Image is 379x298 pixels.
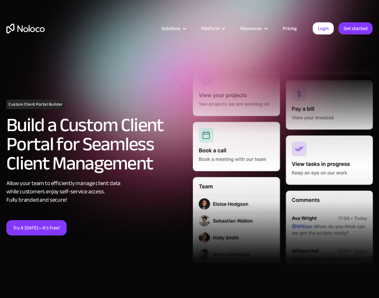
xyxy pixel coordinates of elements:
div: Resources [232,24,275,33]
a: Pricing [275,24,305,33]
a: Get started [339,22,373,34]
div: Resources [240,24,262,33]
div: Solutions [154,24,193,33]
a: Login [313,22,334,34]
h2: Build a Custom Client Portal for Seamless Client Management [6,115,186,173]
a: Try it [DATE]—it’s free! [6,220,67,235]
a: home [6,24,45,34]
div: Platform [201,24,220,33]
h1: Custom Client Portal Builder [6,100,65,109]
div: Allow your team to efficiently manage client data while customers enjoy self-service access. Full... [6,179,186,204]
div: Solutions [162,24,180,33]
div: Platform [193,24,232,33]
